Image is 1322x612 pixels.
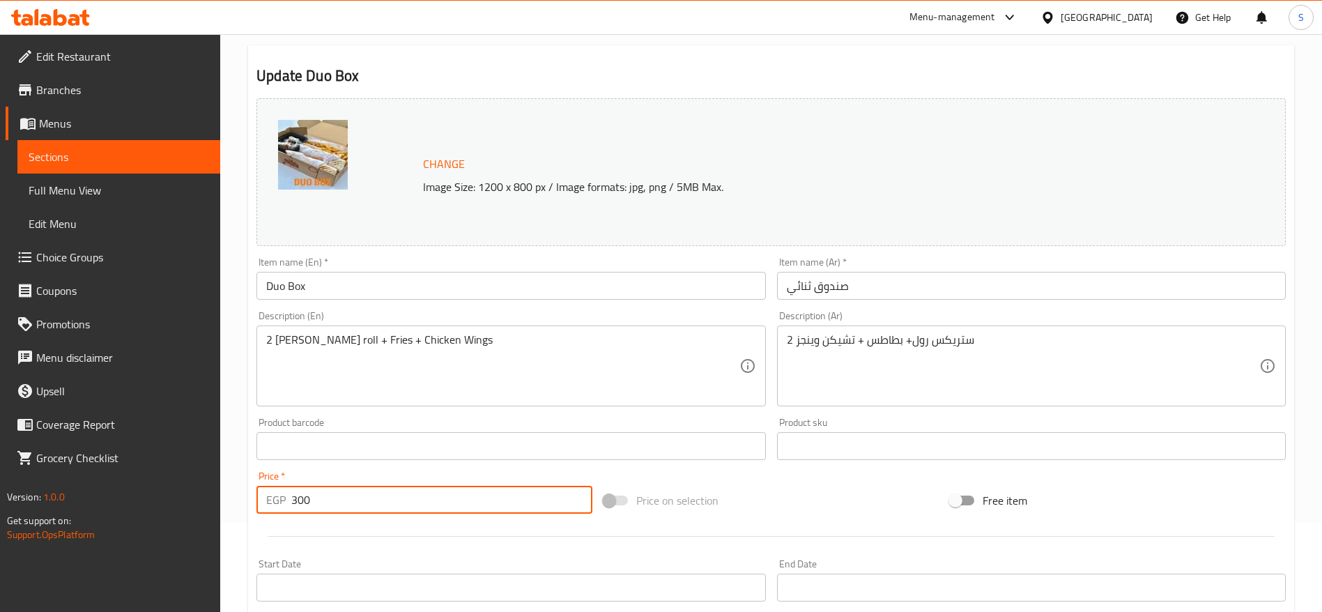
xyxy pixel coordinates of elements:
button: Change [417,150,470,178]
span: Coupons [36,282,210,299]
a: Grocery Checklist [6,441,221,475]
span: Coverage Report [36,416,210,433]
textarea: 2 [PERSON_NAME] roll + Fries + Chicken Wings [266,333,739,399]
span: Edit Menu [29,215,210,232]
span: 1.0.0 [43,488,65,506]
a: Menu disclaimer [6,341,221,374]
span: Promotions [36,316,210,332]
span: Upsell [36,383,210,399]
input: Enter name Ar [777,272,1286,300]
p: Image Size: 1200 x 800 px / Image formats: jpg, png / 5MB Max. [417,178,1157,195]
a: Menus [6,107,221,140]
span: Change [423,154,465,174]
span: Price on selection [636,492,718,509]
img: 3129bb2b008444018d64dfe90638952672491036729.jpg [278,120,348,190]
a: Promotions [6,307,221,341]
div: Menu-management [909,9,995,26]
span: Branches [36,82,210,98]
a: Choice Groups [6,240,221,274]
span: Menus [39,115,210,132]
span: Grocery Checklist [36,450,210,466]
input: Enter name En [256,272,765,300]
span: Get support on: [7,512,71,530]
a: Full Menu View [17,174,221,207]
h2: Update Duo Box [256,66,1286,86]
span: S [1298,10,1304,25]
a: Edit Menu [17,207,221,240]
a: Coupons [6,274,221,307]
span: Menu disclaimer [36,349,210,366]
textarea: 2 ستريكس رول+ بطاطس + تشيكن وينجز [787,333,1259,399]
a: Support.OpsPlatform [7,526,95,544]
input: Please enter product barcode [256,432,765,460]
span: Sections [29,148,210,165]
span: Version: [7,488,41,506]
span: Full Menu View [29,182,210,199]
a: Sections [17,140,221,174]
input: Please enter price [291,486,592,514]
span: Free item [983,492,1027,509]
p: EGP [266,491,286,508]
span: Choice Groups [36,249,210,266]
a: Upsell [6,374,221,408]
a: Edit Restaurant [6,40,221,73]
a: Coverage Report [6,408,221,441]
span: Edit Restaurant [36,48,210,65]
div: [GEOGRAPHIC_DATA] [1061,10,1153,25]
input: Please enter product sku [777,432,1286,460]
a: Branches [6,73,221,107]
